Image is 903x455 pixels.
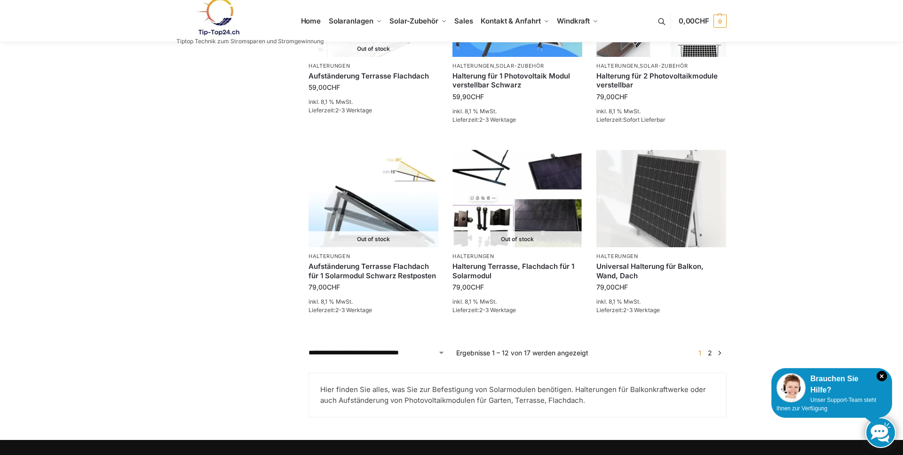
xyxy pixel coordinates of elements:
span: Lieferzeit: [596,116,665,123]
span: Unser Support-Team steht Ihnen zur Verfügung [776,397,876,412]
p: , [452,63,582,70]
p: inkl. 8,1 % MwSt. [309,298,438,306]
a: Aufständerung Terrasse Flachdach [309,71,438,81]
select: Shop-Reihenfolge [309,348,445,358]
span: Solar-Zubehör [389,16,438,25]
img: Befestigung Solarpaneele [596,150,726,247]
bdi: 79,00 [596,93,628,101]
a: Halterungen [309,253,350,259]
bdi: 79,00 [452,283,484,291]
p: Hier finden Sie alles, was Sie zur Befestigung von Solarmodulen benötigen. Halterungen für Balkon... [320,384,715,406]
p: Ergebnisse 1 – 12 von 17 werden angezeigt [456,348,588,358]
span: Sofort Lieferbar [623,116,665,123]
span: 0,00 [679,16,709,25]
div: Brauchen Sie Hilfe? [776,373,887,396]
span: 2-3 Werktage [479,116,516,123]
span: Sales [454,16,473,25]
span: Seite 1 [696,349,704,357]
span: CHF [327,83,340,91]
a: → [716,348,723,358]
p: inkl. 8,1 % MwSt. [452,298,582,306]
span: Lieferzeit: [596,306,660,314]
span: 2-3 Werktage [623,306,660,314]
img: Halterung Terrasse, Flachdach für 1 Solarmodul [452,150,582,247]
span: CHF [327,283,340,291]
p: inkl. 8,1 % MwSt. [596,107,726,116]
i: Schließen [877,371,887,381]
span: Lieferzeit: [309,107,372,114]
p: Tiptop Technik zum Stromsparen und Stromgewinnung [176,39,324,44]
nav: Produkt-Seitennummerierung [693,348,727,358]
a: Out of stockHalterung-Terrasse Aufständerung [309,150,438,247]
img: Halterung-Terrasse Aufständerung [309,150,438,247]
a: Universal Halterung für Balkon, Wand, Dach [596,262,726,280]
a: 0,00CHF 0 [679,7,727,35]
a: Halterungen [452,253,494,259]
p: inkl. 8,1 % MwSt. [309,98,438,106]
span: 2-3 Werktage [479,306,516,314]
span: CHF [615,93,628,101]
span: Windkraft [557,16,590,25]
span: 0 [713,15,727,28]
a: Solar-Zubehör [496,63,544,69]
span: Lieferzeit: [309,306,372,314]
span: 2-3 Werktage [335,306,372,314]
bdi: 59,90 [452,93,484,101]
span: CHF [471,283,484,291]
span: Lieferzeit: [452,116,516,123]
a: Halterung für 2 Photovoltaikmodule verstellbar [596,71,726,90]
a: Seite 2 [705,349,714,357]
a: Halterungen [596,63,638,69]
bdi: 59,00 [309,83,340,91]
img: Customer service [776,373,806,402]
span: Lieferzeit: [452,306,516,314]
a: Solar-Zubehör [640,63,688,69]
a: Halterung für 1 Photovoltaik Modul verstellbar Schwarz [452,71,582,90]
span: CHF [695,16,709,25]
p: , [596,63,726,70]
p: inkl. 8,1 % MwSt. [452,107,582,116]
a: Halterungen [452,63,494,69]
span: Kontakt & Anfahrt [481,16,540,25]
a: Out of stockHalterung Terrasse, Flachdach für 1 Solarmodul [452,150,582,247]
span: CHF [471,93,484,101]
span: 2-3 Werktage [335,107,372,114]
a: Halterung Terrasse, Flachdach für 1 Solarmodul [452,262,582,280]
bdi: 79,00 [596,283,628,291]
p: inkl. 8,1 % MwSt. [596,298,726,306]
span: CHF [615,283,628,291]
a: Halterungen [309,63,350,69]
a: Aufständerung Terrasse Flachdach für 1 Solarmodul Schwarz Restposten [309,262,438,280]
a: Halterungen [596,253,638,259]
span: Solaranlagen [329,16,373,25]
bdi: 79,00 [309,283,340,291]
